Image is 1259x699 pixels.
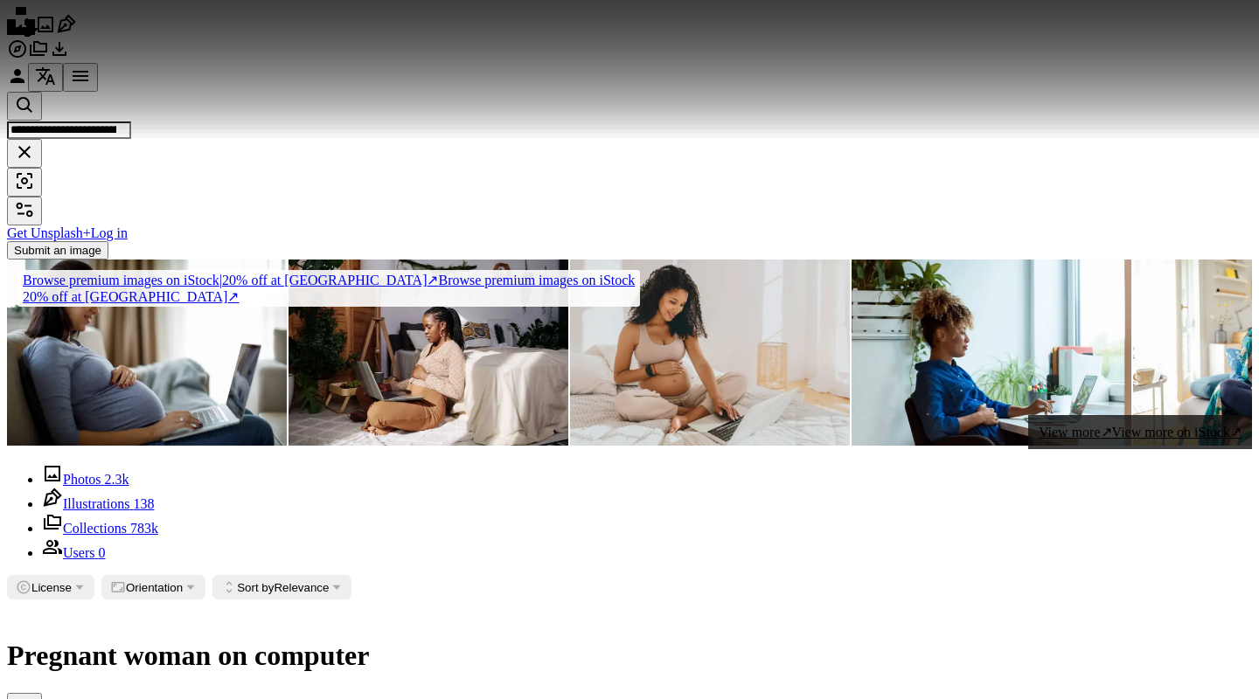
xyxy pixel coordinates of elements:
span: Sort by [237,581,274,594]
span: 2.3k [105,472,129,487]
a: Photos [35,23,56,38]
span: 20% off at [GEOGRAPHIC_DATA] ↗ [23,273,438,287]
span: View more ↗ [1039,425,1112,439]
button: Clear [7,139,42,168]
button: License [7,575,94,599]
button: Visual search [7,168,42,197]
button: Orientation [101,575,205,599]
a: Illustrations [56,23,77,38]
a: Log in [91,225,128,240]
span: License [31,581,72,594]
a: View more↗View more on iStock↗ [1028,415,1252,449]
button: Submit an image [7,241,108,260]
button: Sort byRelevance [212,575,351,599]
button: Filters [7,197,42,225]
a: Collections 783k [42,521,158,536]
button: Search Unsplash [7,92,42,121]
button: Language [28,63,63,92]
a: Collections [28,47,49,62]
a: Illustrations 138 [42,496,154,511]
span: Relevance [237,581,329,594]
span: Browse premium images on iStock | [23,273,222,287]
a: Home — Unsplash [7,23,35,38]
img: Woman using laptop at home [289,260,568,446]
span: Orientation [126,581,183,594]
img: Pregnant woman watching a tutorial on her laptop at home [7,260,287,446]
a: Photos 2.3k [42,472,129,487]
a: Users 0 [42,545,105,560]
span: 138 [133,496,154,511]
a: Download History [49,47,70,62]
a: Get Unsplash+ [7,225,91,240]
form: Find visuals sitewide [7,92,1252,197]
span: 783k [130,521,158,536]
span: 0 [98,545,105,560]
img: Horizontal image of happy charming black preggy girl with curly hair chatting online on laptop, s... [570,260,850,446]
img: Pregnant woman with hand on belly using laptop [852,260,1131,446]
h1: Pregnant woman on computer [7,640,1252,672]
span: View more on iStock ↗ [1112,425,1242,439]
a: Explore [7,47,28,62]
a: Browse premium images on iStock|20% off at [GEOGRAPHIC_DATA]↗Browse premium images on iStock20% o... [7,260,650,317]
button: Menu [63,63,98,92]
a: Log in / Sign up [7,74,28,89]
